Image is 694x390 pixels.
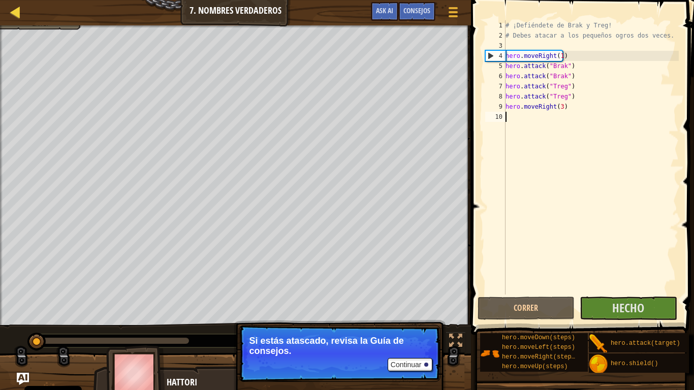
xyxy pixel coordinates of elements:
span: hero.moveUp(steps) [502,363,568,370]
span: hero.attack(target) [611,340,680,347]
img: portrait.png [589,334,608,353]
div: 4 [486,51,506,61]
img: portrait.png [589,354,608,374]
button: Alterna pantalla completa. [446,332,466,352]
div: 10 [485,112,506,122]
span: hero.shield() [611,360,658,367]
span: hero.moveLeft(steps) [502,344,575,351]
div: 3 [485,41,506,51]
span: Consejos [403,6,430,15]
button: Mostrar menú del juego [440,2,466,26]
span: Ask AI [376,6,393,15]
p: Si estás atascado, revisa la Guía de consejos. [249,336,430,356]
span: Hecho [612,300,644,316]
img: portrait.png [480,344,499,363]
div: 9 [485,102,506,112]
span: hero.moveRight(steps) [502,353,579,361]
div: 7 [485,81,506,91]
div: 8 [485,91,506,102]
button: Continuar [388,358,432,371]
span: hero.moveDown(steps) [502,334,575,341]
button: Ask AI [371,2,398,21]
div: 2 [485,30,506,41]
div: 6 [485,71,506,81]
div: 1 [485,20,506,30]
div: 5 [485,61,506,71]
button: Ask AI [17,373,29,385]
button: Hecho [580,297,677,320]
div: Hattori [167,376,367,389]
button: Correr [478,297,575,320]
